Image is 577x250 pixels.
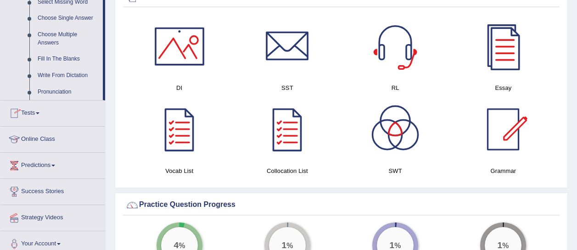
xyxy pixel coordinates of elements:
h4: SST [238,83,336,93]
a: Predictions [0,153,105,176]
h4: Grammar [454,166,553,176]
a: Fill In The Blanks [34,51,103,67]
h4: DI [130,83,229,93]
h4: Essay [454,83,553,93]
h4: RL [346,83,445,93]
h4: SWT [346,166,445,176]
h4: Vocab List [130,166,229,176]
h4: Collocation List [238,166,336,176]
a: Online Class [0,127,105,150]
a: Write From Dictation [34,67,103,84]
a: Success Stories [0,179,105,202]
div: Practice Question Progress [125,198,557,212]
a: Pronunciation [34,84,103,100]
a: Tests [0,100,105,123]
a: Choose Single Answer [34,10,103,27]
a: Strategy Videos [0,205,105,228]
a: Choose Multiple Answers [34,27,103,51]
